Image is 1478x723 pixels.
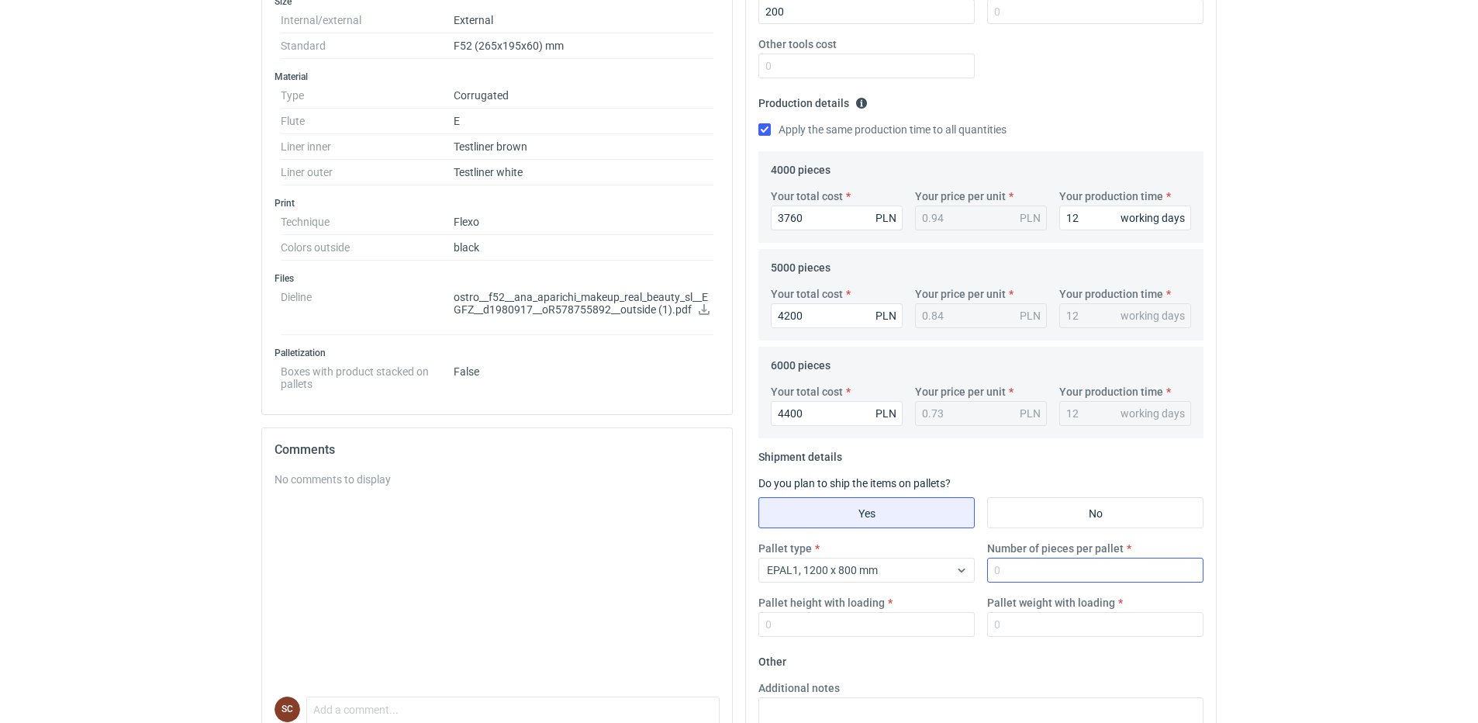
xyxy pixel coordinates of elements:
label: Additional notes [758,680,840,696]
div: PLN [1020,406,1041,421]
div: PLN [875,406,896,421]
input: 0 [987,612,1203,637]
dt: Standard [281,33,454,59]
div: PLN [875,308,896,323]
h3: Material [275,71,720,83]
input: 0 [771,206,903,230]
label: Your price per unit [915,286,1006,302]
span: EPAL1, 1200 x 800 mm [767,564,878,576]
label: Pallet type [758,541,812,556]
input: 0 [987,558,1203,583]
h3: Files [275,272,720,285]
label: Your production time [1059,286,1163,302]
div: working days [1121,308,1185,323]
label: Pallet weight with loading [987,595,1115,611]
legend: Other [758,649,786,668]
dd: External [454,8,713,33]
dt: Technique [281,209,454,235]
dd: Corrugated [454,83,713,109]
label: Your total cost [771,384,843,400]
label: No [987,497,1203,528]
dt: Type [281,83,454,109]
legend: 4000 pieces [771,157,831,176]
input: 0 [758,612,975,637]
div: PLN [1020,308,1041,323]
label: Your production time [1059,384,1163,400]
dt: Boxes with product stacked on pallets [281,359,454,390]
legend: Production details [758,91,868,109]
dd: black [454,235,713,261]
dt: Flute [281,109,454,134]
legend: 5000 pieces [771,255,831,274]
dt: Internal/external [281,8,454,33]
label: Number of pieces per pallet [987,541,1124,556]
dd: Testliner white [454,160,713,185]
label: Your total cost [771,189,843,204]
label: Pallet height with loading [758,595,885,611]
h3: Palletization [275,347,720,359]
h2: Comments [275,441,720,459]
label: Your price per unit [915,189,1006,204]
dd: Flexo [454,209,713,235]
legend: 6000 pieces [771,353,831,372]
legend: Shipment details [758,445,842,463]
h3: Print [275,197,720,209]
dd: False [454,359,713,390]
label: Apply the same production time to all quantities [758,122,1007,137]
input: 0 [758,54,975,78]
div: PLN [875,210,896,226]
dt: Liner inner [281,134,454,160]
div: PLN [1020,210,1041,226]
label: Your production time [1059,189,1163,204]
dd: F52 (265x195x60) mm [454,33,713,59]
p: ostro__f52__ana_aparichi_makeup_real_beauty_sl__EGFZ__d1980917__oR578755892__outside (1).pdf [454,291,713,317]
input: 0 [1059,206,1191,230]
div: working days [1121,210,1185,226]
div: Sylwia Cichórz [275,697,300,722]
dt: Colors outside [281,235,454,261]
dd: E [454,109,713,134]
label: Your price per unit [915,384,1006,400]
dt: Liner outer [281,160,454,185]
label: Other tools cost [758,36,837,52]
figcaption: SC [275,697,300,722]
dt: Dieline [281,285,454,335]
label: Do you plan to ship the items on pallets? [758,477,951,489]
div: working days [1121,406,1185,421]
div: No comments to display [275,472,720,487]
label: Yes [758,497,975,528]
label: Your total cost [771,286,843,302]
dd: Testliner brown [454,134,713,160]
